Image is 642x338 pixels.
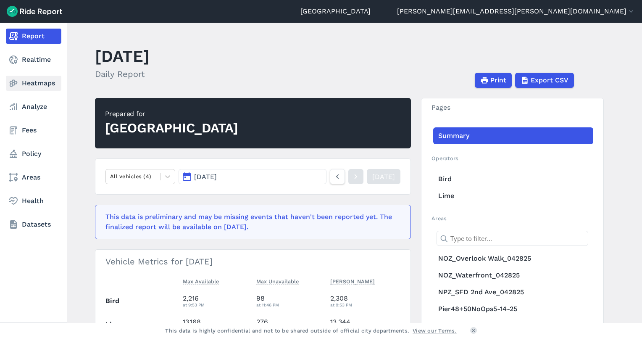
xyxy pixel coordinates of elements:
button: [DATE] [179,169,326,184]
div: This data is preliminary and may be missing events that haven't been reported yet. The finalized ... [105,212,395,232]
span: [DATE] [194,173,217,181]
span: Export CSV [531,75,568,85]
div: 276 [256,317,324,332]
div: 2,308 [330,293,401,309]
div: at 9:53 PM [183,301,250,309]
a: [GEOGRAPHIC_DATA] [300,6,371,16]
a: Datasets [6,217,61,232]
th: Bird [105,290,179,313]
a: Lime [433,187,593,204]
a: Realtime [6,52,61,67]
span: Print [490,75,506,85]
div: at 11:46 PM [256,301,324,309]
a: Analyze [6,99,61,114]
div: 98 [256,293,324,309]
h3: Pages [421,98,603,117]
h2: Operators [432,154,593,162]
div: at 9:53 PM [330,301,401,309]
h3: Vehicle Metrics for [DATE] [95,250,410,273]
a: [DATE] [367,169,400,184]
button: Print [475,73,512,88]
div: 2,216 [183,293,250,309]
span: [PERSON_NAME] [330,277,375,285]
button: [PERSON_NAME] [330,277,375,287]
div: Prepared for [105,109,238,119]
a: Policy [6,146,61,161]
a: NOZ_Waterfront_042825 [433,267,593,284]
div: [GEOGRAPHIC_DATA] [105,119,238,137]
th: Lime [105,313,179,336]
a: NPZ_SFD 2nd Ave_042825 [433,284,593,301]
h2: Areas [432,214,593,222]
a: View our Terms. [413,327,457,335]
div: 13,168 [183,317,250,332]
button: [PERSON_NAME][EMAIL_ADDRESS][PERSON_NAME][DOMAIN_NAME] [397,6,635,16]
a: Areas [6,170,61,185]
a: Report [6,29,61,44]
a: Bird [433,171,593,187]
button: Export CSV [515,73,574,88]
h1: [DATE] [95,45,150,68]
a: Fees [6,123,61,138]
span: Max Unavailable [256,277,299,285]
input: Type to filter... [437,231,588,246]
a: Health [6,193,61,209]
button: Max Available [183,277,219,287]
div: 13,344 [330,317,401,332]
img: Ride Report [7,6,62,17]
span: Max Available [183,277,219,285]
h2: Daily Report [95,68,150,80]
a: Heatmaps [6,76,61,91]
a: NOZ_Overlook Walk_042825 [433,250,593,267]
a: No Parking Updates ([DATE]) [433,317,593,334]
button: Max Unavailable [256,277,299,287]
a: Pier48+50NoOps5-14-25 [433,301,593,317]
a: Summary [433,127,593,144]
